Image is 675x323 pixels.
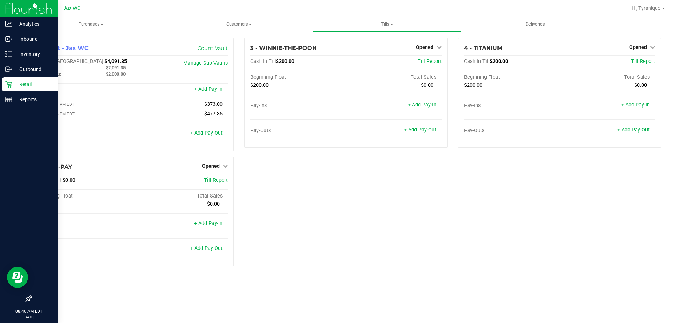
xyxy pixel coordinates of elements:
a: Manage Sub-Vaults [183,60,228,66]
a: + Add Pay-Out [190,130,223,136]
span: $477.35 [204,111,223,117]
a: Till Report [418,58,442,64]
span: $2,000.00 [106,71,126,77]
div: Total Sales [133,193,228,199]
a: Customers [165,17,313,32]
span: $0.00 [63,177,75,183]
span: Opened [629,44,647,50]
div: Pay-Ins [37,87,133,93]
p: Analytics [12,20,54,28]
a: Deliveries [461,17,609,32]
span: Purchases [17,21,165,27]
a: Till Report [204,177,228,183]
div: Total Sales [559,74,655,80]
span: Tills [313,21,461,27]
a: Purchases [17,17,165,32]
div: Pay-Ins [464,103,560,109]
p: Outbound [12,65,54,73]
span: $200.00 [250,82,269,88]
p: Retail [12,80,54,89]
div: Pay-Ins [37,221,133,227]
span: 1 - Vault - Jax WC [37,45,89,51]
p: Reports [12,95,54,104]
span: $200.00 [490,58,508,64]
span: Customers [165,21,313,27]
a: + Add Pay-Out [617,127,650,133]
div: Pay-Outs [37,246,133,252]
iframe: Resource center [7,267,28,288]
span: Hi, Tyranique! [632,5,662,11]
div: Beginning Float [464,74,560,80]
span: $200.00 [276,58,294,64]
div: Pay-Outs [464,128,560,134]
div: Total Sales [346,74,442,80]
p: Inventory [12,50,54,58]
a: Till Report [631,58,655,64]
inline-svg: Outbound [5,66,12,73]
span: Jax WC [63,5,81,11]
a: + Add Pay-Out [404,127,436,133]
inline-svg: Analytics [5,20,12,27]
span: Deliveries [516,21,554,27]
p: 08:46 AM EDT [3,308,54,315]
div: Beginning Float [37,193,133,199]
span: Cash In Till [250,58,276,64]
span: Cash In [GEOGRAPHIC_DATA]: [37,58,104,64]
div: Pay-Outs [250,128,346,134]
span: $4,091.35 [104,58,127,64]
p: [DATE] [3,315,54,320]
span: $2,091.35 [106,65,126,70]
div: Pay-Ins [250,103,346,109]
inline-svg: Inventory [5,51,12,58]
a: Tills [313,17,461,32]
div: Pay-Outs [37,131,133,137]
span: Cash In Till [464,58,490,64]
a: Count Vault [198,45,228,51]
a: + Add Pay-Out [190,245,223,251]
span: $0.00 [207,201,220,207]
a: + Add Pay-In [194,220,223,226]
span: $0.00 [421,82,433,88]
span: 4 - TITANIUM [464,45,502,51]
span: $200.00 [464,82,482,88]
span: $0.00 [634,82,647,88]
span: Opened [416,44,433,50]
span: Opened [202,163,220,169]
a: + Add Pay-In [408,102,436,108]
div: Beginning Float [250,74,346,80]
a: + Add Pay-In [621,102,650,108]
inline-svg: Reports [5,96,12,103]
a: + Add Pay-In [194,86,223,92]
inline-svg: Retail [5,81,12,88]
p: Inbound [12,35,54,43]
span: $373.00 [204,101,223,107]
span: 3 - WINNIE-THE-POOH [250,45,317,51]
inline-svg: Inbound [5,35,12,43]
